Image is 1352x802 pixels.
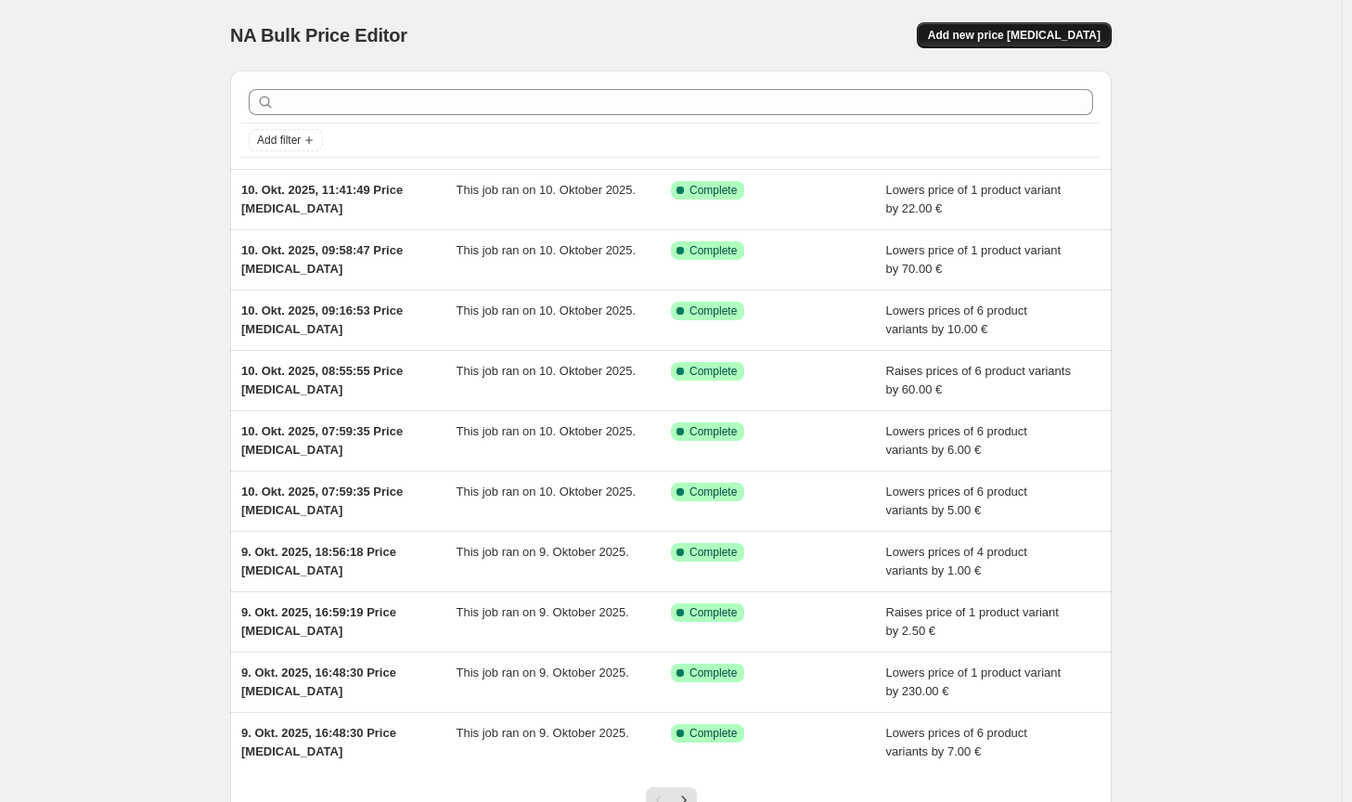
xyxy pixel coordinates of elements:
[241,605,396,638] span: 9. Okt. 2025, 16:59:19 Price [MEDICAL_DATA]
[241,243,403,276] span: 10. Okt. 2025, 09:58:47 Price [MEDICAL_DATA]
[689,545,737,560] span: Complete
[457,183,637,197] span: This job ran on 10. Oktober 2025.
[257,133,301,148] span: Add filter
[886,364,1071,396] span: Raises prices of 6 product variants by 60.00 €
[457,424,637,438] span: This job ran on 10. Oktober 2025.
[886,726,1027,758] span: Lowers prices of 6 product variants by 7.00 €
[689,726,737,741] span: Complete
[241,726,396,758] span: 9. Okt. 2025, 16:48:30 Price [MEDICAL_DATA]
[241,183,403,215] span: 10. Okt. 2025, 11:41:49 Price [MEDICAL_DATA]
[689,364,737,379] span: Complete
[457,364,637,378] span: This job ran on 10. Oktober 2025.
[457,605,629,619] span: This job ran on 9. Oktober 2025.
[886,485,1027,517] span: Lowers prices of 6 product variants by 5.00 €
[457,243,637,257] span: This job ran on 10. Oktober 2025.
[457,304,637,317] span: This job ran on 10. Oktober 2025.
[689,666,737,680] span: Complete
[886,243,1062,276] span: Lowers price of 1 product variant by 70.00 €
[886,183,1062,215] span: Lowers price of 1 product variant by 22.00 €
[689,424,737,439] span: Complete
[241,666,396,698] span: 9. Okt. 2025, 16:48:30 Price [MEDICAL_DATA]
[230,25,407,45] span: NA Bulk Price Editor
[886,545,1027,577] span: Lowers prices of 4 product variants by 1.00 €
[886,605,1059,638] span: Raises price of 1 product variant by 2.50 €
[689,243,737,258] span: Complete
[928,28,1101,43] span: Add new price [MEDICAL_DATA]
[917,22,1112,48] button: Add new price [MEDICAL_DATA]
[241,545,396,577] span: 9. Okt. 2025, 18:56:18 Price [MEDICAL_DATA]
[689,605,737,620] span: Complete
[241,424,403,457] span: 10. Okt. 2025, 07:59:35 Price [MEDICAL_DATA]
[457,485,637,498] span: This job ran on 10. Oktober 2025.
[886,424,1027,457] span: Lowers prices of 6 product variants by 6.00 €
[249,129,323,151] button: Add filter
[886,666,1062,698] span: Lowers price of 1 product variant by 230.00 €
[457,545,629,559] span: This job ran on 9. Oktober 2025.
[241,304,403,336] span: 10. Okt. 2025, 09:16:53 Price [MEDICAL_DATA]
[689,183,737,198] span: Complete
[689,485,737,499] span: Complete
[457,726,629,740] span: This job ran on 9. Oktober 2025.
[241,485,403,517] span: 10. Okt. 2025, 07:59:35 Price [MEDICAL_DATA]
[689,304,737,318] span: Complete
[241,364,403,396] span: 10. Okt. 2025, 08:55:55 Price [MEDICAL_DATA]
[886,304,1027,336] span: Lowers prices of 6 product variants by 10.00 €
[457,666,629,679] span: This job ran on 9. Oktober 2025.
